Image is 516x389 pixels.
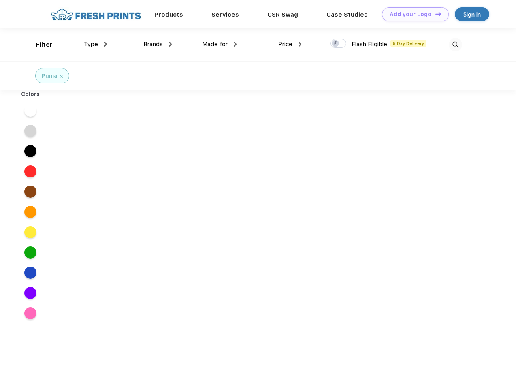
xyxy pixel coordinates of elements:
[104,42,107,47] img: dropdown.png
[352,41,387,48] span: Flash Eligible
[36,40,53,49] div: Filter
[435,12,441,16] img: DT
[449,38,462,51] img: desktop_search.svg
[60,75,63,78] img: filter_cancel.svg
[234,42,237,47] img: dropdown.png
[455,7,489,21] a: Sign in
[267,11,298,18] a: CSR Swag
[463,10,481,19] div: Sign in
[84,41,98,48] span: Type
[390,40,426,47] span: 5 Day Delivery
[278,41,292,48] span: Price
[15,90,46,98] div: Colors
[202,41,228,48] span: Made for
[390,11,431,18] div: Add your Logo
[48,7,143,21] img: fo%20logo%202.webp
[42,72,58,80] div: Puma
[169,42,172,47] img: dropdown.png
[299,42,301,47] img: dropdown.png
[143,41,163,48] span: Brands
[211,11,239,18] a: Services
[154,11,183,18] a: Products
